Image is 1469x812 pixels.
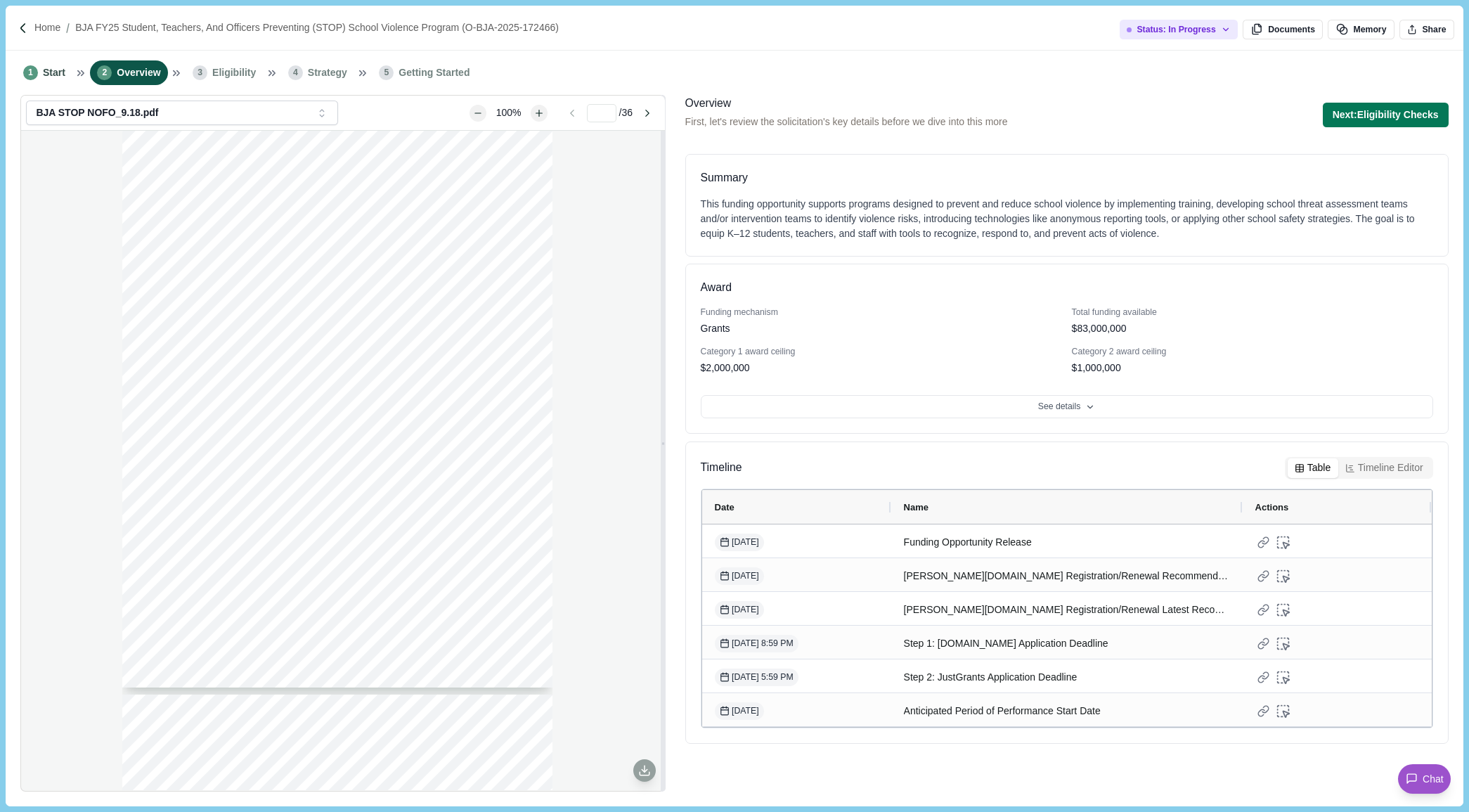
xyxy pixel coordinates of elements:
span: Program [194,337,309,365]
button: Go to previous page [560,105,585,122]
span: Actions [1255,502,1289,513]
span: Anticipated Award Ceiling: Category 1: Up to [194,435,443,448]
div: Anticipated Period of Performance Start Date [904,697,1230,725]
a: Home [34,20,60,35]
div: Grants [701,321,730,336]
span: BJA [194,197,250,225]
button: Zoom out [470,105,486,122]
div: Category 1 award ceiling [701,346,1062,359]
div: grid [122,131,563,790]
span: [DATE] [720,536,759,549]
span: [DATE] [720,604,759,617]
span: CONTENTS [173,765,240,776]
span: [DATE] [720,705,759,718]
div: $2,000,000 [701,361,750,375]
span: Overview [117,65,160,80]
button: Chat [1398,764,1451,794]
span: School Violence [194,302,410,330]
span: [DATE], by 8:59 p.m. Eastern Time [337,550,484,560]
span: Chat [1423,772,1444,787]
span: Deadline to submit application in JustGrants: [153,550,334,560]
button: Next:Eligibility Checks [1323,103,1449,127]
span: [DATE] 8:59 PM [720,638,794,650]
span: Strategy [308,65,347,80]
span: 1 [23,65,38,80]
span: 4 [288,65,303,80]
span: U.S. Department of Justice | Office of Justice Programs | Bureau of Justice Assistance | NOFO | [... [188,656,517,662]
div: [PERSON_NAME][DOMAIN_NAME] Registration/Renewal Latest Recommended Date [904,596,1230,624]
div: BJA STOP NOFO_9.18.pdf [36,107,311,119]
span: 3 [193,65,207,80]
div: $1,000,000 [1072,361,1121,375]
span: Deadline to submit SF-424 in [DOMAIN_NAME]: [160,536,356,545]
span: Start [43,65,65,80]
button: [DATE] [715,567,764,585]
button: Table [1288,458,1338,478]
span: Opportunity: $83,000,000 [194,417,337,430]
img: Forward slash icon [17,22,30,34]
button: Go to next page [635,105,660,122]
img: Forward slash icon [60,22,75,34]
button: [DATE] [715,534,764,551]
span: Total Amount [194,403,266,415]
a: BJA FY25 Student, Teachers, and Officers Preventing (STOP) School Violence Program (O-BJA-2025-17... [75,20,559,35]
span: 2 [97,65,112,80]
span: Date [715,502,734,513]
div: Total funding available [1072,307,1433,319]
button: [DATE] [715,601,764,619]
button: [DATE] 8:59 PM [715,635,798,652]
div: Step 1: [DOMAIN_NAME] Application Deadline [904,630,1230,657]
div: Overview [685,95,1008,112]
span: Approval Expires [DATE] [412,151,489,158]
div: Category 2 award ceiling [1072,346,1433,359]
h3: Award [701,279,732,297]
div: Funding mechanism [701,307,1062,319]
span: Getting Started [399,65,470,80]
span: months [194,482,235,494]
div: Summary [701,169,1433,187]
div: Step 2: JustGrants Application Deadline [904,664,1230,691]
button: BJA STOP NOFO_9.18.pdf [26,101,338,125]
span: [DATE] 5:59 PM [720,671,794,684]
span: Eligibility [212,65,256,80]
span: OMB No. 1121-0329 [439,142,503,149]
div: Funding Opportunity Release [904,529,1230,556]
span: t [271,403,274,415]
span: Name [904,502,928,513]
div: [PERSON_NAME][DOMAIN_NAME] Registration/Renewal Recommended Start [904,562,1230,590]
div: $83,000,000 [1072,321,1127,336]
span: Preventing (STOP) [194,267,442,295]
div: This funding opportunity supports programs designed to prevent and reduce school violence by impl... [701,197,1433,241]
span: / 36 [619,105,633,120]
span: Timeline [701,459,742,477]
span: First, let's review the solicitation's key details before we dive into this more [685,115,1008,129]
button: Zoom in [531,105,548,122]
span: $2,000,000; Category 2: Up to $1,000,000 [194,449,430,462]
span: Anticipated Period of Performance Duration: 36 [194,468,459,480]
span: 5 [379,65,394,80]
button: [DATE] 5:59 PM [715,669,798,686]
span: Funding Opportunity Number: O-BJA-2025-172466 [194,500,480,513]
div: 100% [489,105,529,120]
span: [DATE], by 11:59 p.m. Eastern Time [330,536,481,545]
span: [DATE] [720,570,759,583]
span: o Be Awarded Under This Funding [274,403,466,415]
button: Timeline Editor [1338,458,1430,478]
button: [DATE] [715,702,764,720]
span: Teachers, and Officers [194,232,495,260]
button: See details [701,395,1433,419]
span: FY25 [257,197,325,225]
span: Student, [332,197,444,225]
